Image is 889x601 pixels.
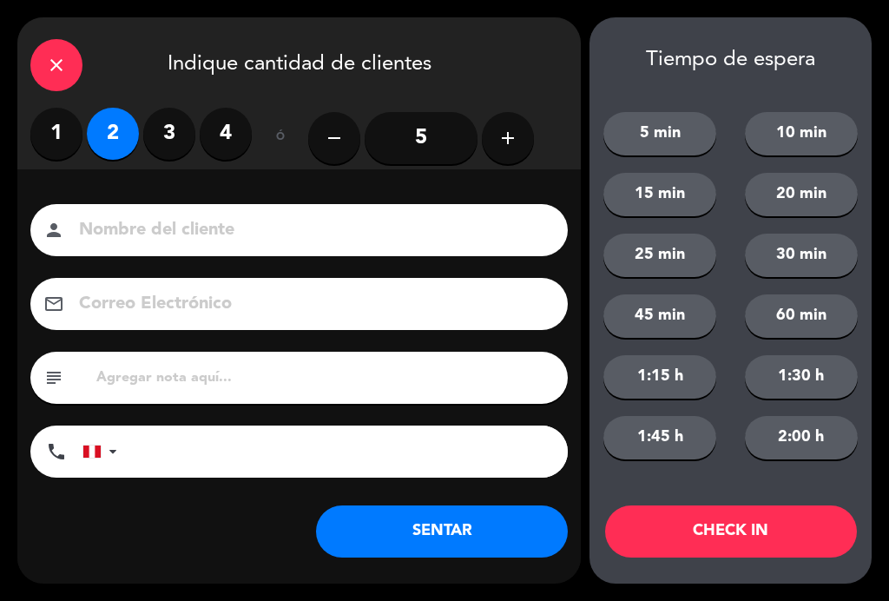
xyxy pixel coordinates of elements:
[95,366,555,390] input: Agregar nota aquí...
[497,128,518,149] i: add
[83,426,123,477] div: Peru (Perú): +51
[745,355,858,399] button: 1:30 h
[200,108,252,160] label: 4
[17,17,581,108] div: Indique cantidad de clientes
[77,215,545,246] input: Nombre del cliente
[77,289,545,320] input: Correo Electrónico
[308,112,360,164] button: remove
[324,128,345,149] i: remove
[745,234,858,277] button: 30 min
[603,173,716,216] button: 15 min
[603,355,716,399] button: 1:15 h
[252,108,308,168] div: ó
[46,441,67,462] i: phone
[30,108,82,160] label: 1
[603,294,716,338] button: 45 min
[43,367,64,388] i: subject
[603,112,716,155] button: 5 min
[43,220,64,241] i: person
[603,234,716,277] button: 25 min
[482,112,534,164] button: add
[589,48,872,73] div: Tiempo de espera
[745,294,858,338] button: 60 min
[316,505,568,558] button: SENTAR
[143,108,195,160] label: 3
[745,173,858,216] button: 20 min
[745,416,858,459] button: 2:00 h
[87,108,139,160] label: 2
[605,505,857,558] button: CHECK IN
[46,55,67,76] i: close
[603,416,716,459] button: 1:45 h
[745,112,858,155] button: 10 min
[43,294,64,314] i: email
